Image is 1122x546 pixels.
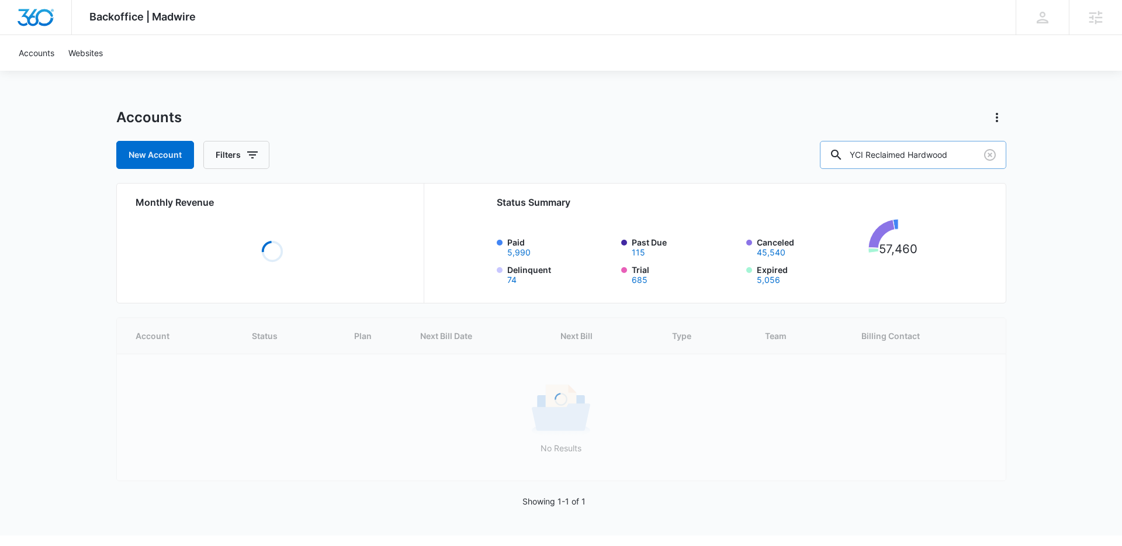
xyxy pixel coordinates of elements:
[632,264,739,284] label: Trial
[988,108,1006,127] button: Actions
[632,248,645,257] button: Past Due
[879,241,917,256] tspan: 57,460
[507,264,615,284] label: Delinquent
[820,141,1006,169] input: Search
[12,35,61,71] a: Accounts
[136,195,410,209] h2: Monthly Revenue
[507,276,517,284] button: Delinquent
[497,195,929,209] h2: Status Summary
[203,141,269,169] button: Filters
[507,248,531,257] button: Paid
[507,236,615,257] label: Paid
[757,248,785,257] button: Canceled
[116,109,182,126] h1: Accounts
[757,264,864,284] label: Expired
[981,146,999,164] button: Clear
[522,495,586,507] p: Showing 1-1 of 1
[757,236,864,257] label: Canceled
[757,276,780,284] button: Expired
[632,236,739,257] label: Past Due
[116,141,194,169] a: New Account
[61,35,110,71] a: Websites
[89,11,196,23] span: Backoffice | Madwire
[632,276,647,284] button: Trial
